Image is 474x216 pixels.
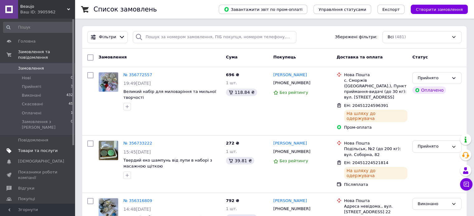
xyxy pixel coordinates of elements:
div: Нова Пошта [344,140,407,146]
span: Покупець [273,55,296,59]
span: Фільтри [99,34,116,40]
span: Нові [22,75,31,81]
span: 19:49[DATE] [123,81,151,86]
span: Beaujo [20,4,67,9]
div: Ваш ID: 3905962 [20,9,75,15]
a: Великий набір для миловаріння та мильної творчості [123,89,216,100]
span: Головна [18,39,36,44]
a: № 356316809 [123,198,152,203]
input: Пошук [3,22,74,33]
span: Всі [388,34,394,40]
span: 1 шт. [226,206,237,211]
div: с. Сморжів ([GEOGRAPHIC_DATA].), Пункт приймання-видачі (до 30 кг): вул. [STREET_ADDRESS] [344,78,407,100]
div: Прийнято [418,75,449,81]
span: 0 [71,75,73,81]
span: Замовлення з [PERSON_NAME] [22,119,71,130]
div: Нова Пошта [344,72,407,78]
button: Чат з покупцем [460,178,472,191]
span: Замовлення [18,66,44,71]
span: Cума [226,55,237,59]
img: Фото товару [99,141,118,160]
button: Завантажити звіт по пром-оплаті [219,5,307,14]
a: Фото товару [98,140,118,160]
span: 792 ₴ [226,198,239,203]
div: [PHONE_NUMBER] [272,148,312,156]
span: Товари та послуги [18,148,58,154]
span: ЕН: 20451224596391 [344,103,388,108]
span: [DEMOGRAPHIC_DATA] [18,159,64,164]
span: Виконані [22,93,41,98]
span: 696 ₴ [226,72,239,77]
span: Створити замовлення [416,7,463,12]
span: 1 шт. [226,149,237,154]
div: Виконано [418,201,449,207]
span: 3 [71,84,73,90]
button: Експорт [377,5,405,14]
div: Адреса невідома., вул. [STREET_ADDRESS] 22 [344,204,407,215]
a: [PERSON_NAME] [273,198,307,204]
span: Показники роботи компанії [18,169,58,181]
span: Без рейтингу [280,90,308,95]
span: Завантажити звіт по пром-оплаті [224,7,302,12]
div: [PHONE_NUMBER] [272,205,312,213]
a: Твердий еко шампунь від лупи в наборі з масажною щіткою [123,158,212,168]
button: Управління статусами [314,5,371,14]
div: Оплачено [412,86,446,94]
a: № 356733222 [123,141,152,145]
span: Доставка та оплата [337,55,383,59]
span: Повідомлення [18,137,48,143]
span: Замовлення [98,55,127,59]
span: 432 [66,93,73,98]
div: Пром-оплата [344,125,407,130]
span: 0 [71,119,73,130]
div: [PHONE_NUMBER] [272,79,312,87]
a: [PERSON_NAME] [273,140,307,146]
span: Управління статусами [318,7,366,12]
div: Подільськ, №2 (до 200 кг): вул. Соборна, 82 [344,146,407,157]
span: Скасовані [22,101,43,107]
div: Післяплата [344,182,407,187]
h1: Список замовлень [93,6,157,13]
div: 118.84 ₴ [226,89,257,96]
a: Створити замовлення [405,7,468,11]
span: Збережені фільтри: [335,34,377,40]
span: ЕН: 20451224521814 [344,160,388,165]
span: Без рейтингу [280,159,308,163]
span: Прийняті [22,84,41,90]
a: [PERSON_NAME] [273,72,307,78]
span: Замовлення та повідомлення [18,49,75,60]
span: Оплачені [22,110,41,116]
span: 1 шт. [226,80,237,85]
span: Експорт [382,7,400,12]
div: На шляху до одержувача [344,167,407,179]
div: 39.81 ₴ [226,157,254,164]
span: Покупці [18,196,35,202]
img: Фото товару [99,72,118,92]
span: 272 ₴ [226,141,239,145]
span: 15:45[DATE] [123,149,151,154]
span: (481) [395,34,406,39]
input: Пошук за номером замовлення, ПІБ покупця, номером телефону, Email, номером накладної [133,31,296,43]
span: Відгуки [18,186,34,191]
span: 14:48[DATE] [123,207,151,212]
button: Створити замовлення [411,5,468,14]
span: 1 [71,110,73,116]
span: 45 [69,101,73,107]
a: № 356772557 [123,72,152,77]
span: Статус [412,55,428,59]
div: Прийнято [418,143,449,150]
div: Нова Пошта [344,198,407,204]
div: На шляху до одержувача [344,110,407,122]
a: Фото товару [98,72,118,92]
